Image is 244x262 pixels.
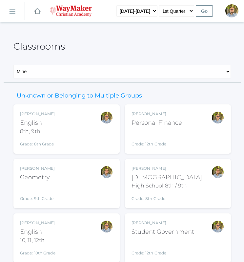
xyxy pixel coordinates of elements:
[100,111,113,124] div: Kylen Braileanu
[50,5,92,17] img: 4_waymaker-logo-stack-white.png
[132,119,182,127] div: Personal Finance
[132,239,194,256] div: Grade: 12th Grade
[20,111,55,117] div: [PERSON_NAME]
[100,165,113,179] div: Kylen Braileanu
[20,228,55,236] div: English
[20,127,55,135] div: 8th, 9th
[132,220,194,226] div: [PERSON_NAME]
[20,138,55,147] div: Grade: 8th Grade
[20,185,55,202] div: Grade: 9th Grade
[225,4,238,17] div: Kylen Braileanu
[20,236,55,244] div: 10, 11, 12th
[20,165,55,171] div: [PERSON_NAME]
[132,130,182,147] div: Grade: 12th Grade
[20,220,55,226] div: [PERSON_NAME]
[20,173,55,182] div: Geometry
[132,111,182,117] div: [PERSON_NAME]
[132,182,202,190] div: High School 8th / 9th
[100,220,113,233] div: Kylen Braileanu
[211,165,224,179] div: Kylen Braileanu
[13,93,145,99] h3: Unknown or Belonging to Multiple Groups
[132,228,194,236] div: Student Government
[20,247,55,256] div: Grade: 10th Grade
[211,111,224,124] div: Kylen Braileanu
[20,119,55,127] div: English
[132,173,202,182] div: [DEMOGRAPHIC_DATA]
[13,41,65,52] h2: Classrooms
[196,5,213,17] input: Go
[132,192,202,202] div: Grade: 8th Grade
[211,220,224,233] div: Kylen Braileanu
[132,165,202,171] div: [PERSON_NAME]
